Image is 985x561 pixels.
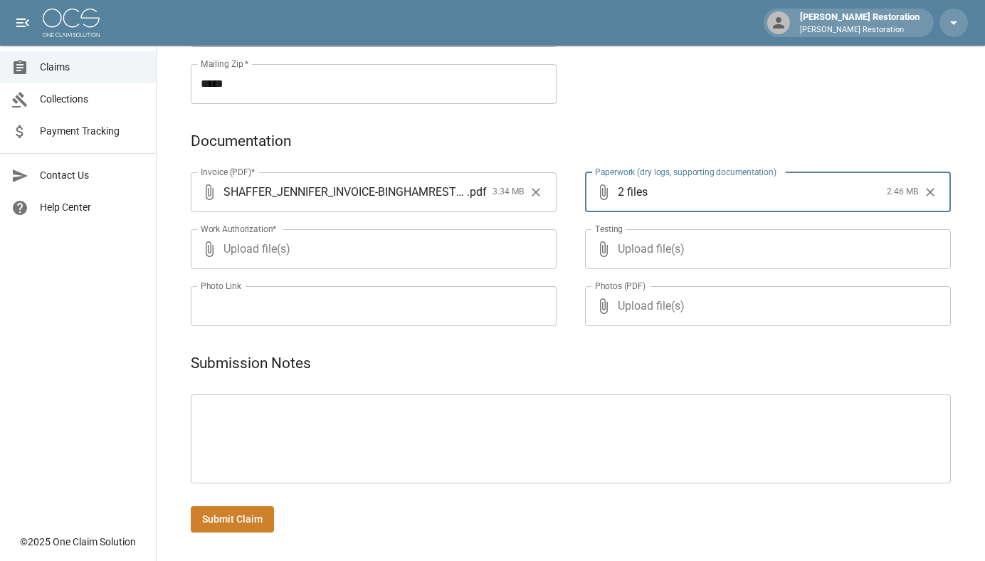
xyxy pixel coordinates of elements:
span: Payment Tracking [40,124,144,139]
div: [PERSON_NAME] Restoration [794,10,925,36]
div: © 2025 One Claim Solution [20,535,136,549]
span: Claims [40,60,144,75]
span: 3.34 MB [492,185,524,199]
span: Upload file(s) [223,229,518,269]
label: Testing [595,223,623,235]
span: . pdf [467,184,487,200]
button: Clear [920,182,941,203]
span: Upload file(s) [618,286,912,326]
span: 2.46 MB [887,185,918,199]
span: 2 files [618,172,881,212]
span: Upload file(s) [618,229,912,269]
label: Invoice (PDF)* [201,166,256,178]
img: ocs-logo-white-transparent.png [43,9,100,37]
button: Clear [525,182,547,203]
label: Mailing Zip [201,58,249,70]
button: Submit Claim [191,506,274,533]
span: Collections [40,92,144,107]
span: SHAFFER_JENNIFER_INVOICE-BINGHAMRESTORATION-PHX [223,184,467,200]
label: Photos (PDF) [595,280,646,292]
label: Photo Link [201,280,241,292]
p: [PERSON_NAME] Restoration [800,24,920,36]
span: Help Center [40,200,144,215]
button: open drawer [9,9,37,37]
label: Work Authorization* [201,223,277,235]
span: Contact Us [40,168,144,183]
label: Paperwork (dry logs, supporting documentation) [595,166,776,178]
